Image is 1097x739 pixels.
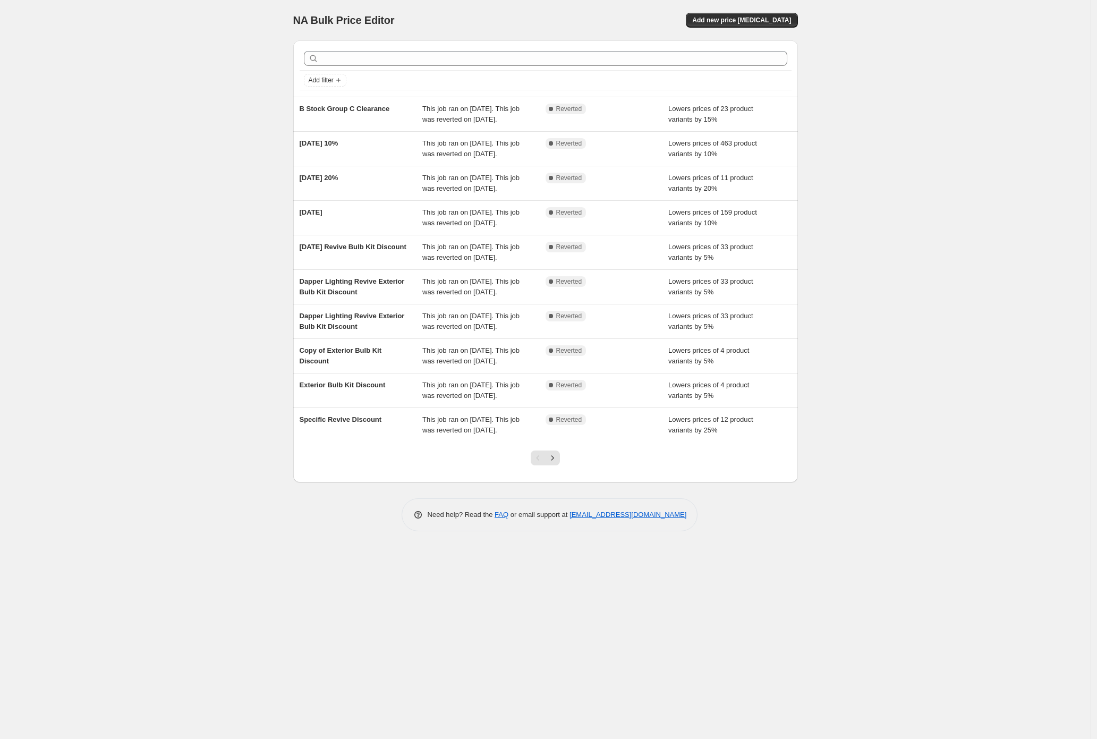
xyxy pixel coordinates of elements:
span: Dapper Lighting Revive Exterior Bulb Kit Discount [300,277,405,296]
span: Lowers prices of 33 product variants by 5% [668,312,753,330]
span: This job ran on [DATE]. This job was reverted on [DATE]. [422,346,520,365]
span: [DATE] 20% [300,174,338,182]
span: Reverted [556,415,582,424]
span: Reverted [556,243,582,251]
span: Reverted [556,174,582,182]
span: Reverted [556,346,582,355]
button: Add filter [304,74,346,87]
span: Lowers prices of 11 product variants by 20% [668,174,753,192]
span: Reverted [556,139,582,148]
span: [DATE] [300,208,322,216]
span: Add new price [MEDICAL_DATA] [692,16,791,24]
span: Reverted [556,277,582,286]
span: Lowers prices of 159 product variants by 10% [668,208,757,227]
a: FAQ [495,511,508,519]
button: Next [545,451,560,465]
span: Reverted [556,208,582,217]
span: or email support at [508,511,569,519]
span: Lowers prices of 33 product variants by 5% [668,243,753,261]
span: This job ran on [DATE]. This job was reverted on [DATE]. [422,105,520,123]
span: Lowers prices of 12 product variants by 25% [668,415,753,434]
span: NA Bulk Price Editor [293,14,395,26]
span: Lowers prices of 463 product variants by 10% [668,139,757,158]
span: [DATE] Revive Bulb Kit Discount [300,243,406,251]
span: Dapper Lighting Revive Exterior Bulb Kit Discount [300,312,405,330]
span: Copy of Exterior Bulb Kit Discount [300,346,382,365]
span: Need help? Read the [428,511,495,519]
span: This job ran on [DATE]. This job was reverted on [DATE]. [422,208,520,227]
span: B Stock Group C Clearance [300,105,390,113]
a: [EMAIL_ADDRESS][DOMAIN_NAME] [569,511,686,519]
button: Add new price [MEDICAL_DATA] [686,13,797,28]
span: This job ran on [DATE]. This job was reverted on [DATE]. [422,312,520,330]
span: This job ran on [DATE]. This job was reverted on [DATE]. [422,243,520,261]
span: Lowers prices of 23 product variants by 15% [668,105,753,123]
span: Lowers prices of 4 product variants by 5% [668,381,749,400]
span: Specific Revive Discount [300,415,382,423]
span: Exterior Bulb Kit Discount [300,381,386,389]
span: Reverted [556,381,582,389]
nav: Pagination [531,451,560,465]
span: Lowers prices of 33 product variants by 5% [668,277,753,296]
span: Add filter [309,76,334,84]
span: Reverted [556,312,582,320]
span: [DATE] 10% [300,139,338,147]
span: This job ran on [DATE]. This job was reverted on [DATE]. [422,381,520,400]
span: This job ran on [DATE]. This job was reverted on [DATE]. [422,174,520,192]
span: This job ran on [DATE]. This job was reverted on [DATE]. [422,139,520,158]
span: Reverted [556,105,582,113]
span: This job ran on [DATE]. This job was reverted on [DATE]. [422,277,520,296]
span: Lowers prices of 4 product variants by 5% [668,346,749,365]
span: This job ran on [DATE]. This job was reverted on [DATE]. [422,415,520,434]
